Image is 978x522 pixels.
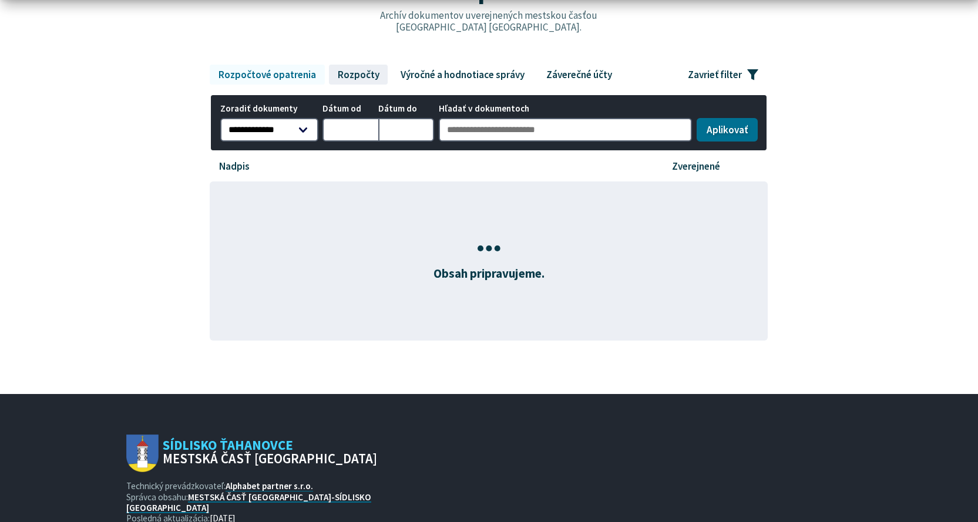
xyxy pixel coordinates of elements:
p: Nadpis [219,160,250,173]
select: Zoradiť dokumenty [220,118,318,142]
span: Mestská časť [GEOGRAPHIC_DATA] [163,452,377,466]
a: Výročné a hodnotiace správy [392,65,533,85]
span: Zoradiť dokumenty [220,104,318,114]
h4: Obsah pripravujeme. [237,266,741,281]
span: Zavrieť filter [688,69,742,81]
img: Prejsť na domovskú stránku [126,435,159,473]
span: Sídlisko Ťahanovce [159,439,378,466]
a: MESTSKÁ ČASŤ [GEOGRAPHIC_DATA]-SÍDLISKO [GEOGRAPHIC_DATA] [126,491,371,513]
input: Hľadať v dokumentoch [439,118,693,142]
a: Logo Sídlisko Ťahanovce, prejsť na domovskú stránku. [126,435,378,473]
span: Hľadať v dokumentoch [439,104,693,114]
a: Záverečné účty [537,65,620,85]
input: Dátum od [322,118,378,142]
span: Dátum do [378,104,434,114]
p: Archív dokumentov uverejnených mestskou časťou [GEOGRAPHIC_DATA] [GEOGRAPHIC_DATA]. [355,9,623,33]
p: Zverejnené [672,160,720,173]
span: Dátum od [322,104,378,114]
button: Zavrieť filter [679,65,768,85]
a: Rozpočtové opatrenia [210,65,324,85]
a: Rozpočty [329,65,388,85]
input: Dátum do [378,118,434,142]
a: Alphabet partner s.r.o. [226,480,313,491]
button: Aplikovať [697,118,758,142]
